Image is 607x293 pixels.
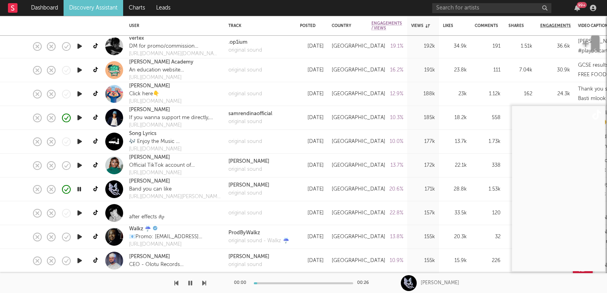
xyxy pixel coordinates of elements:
div: [GEOGRAPHIC_DATA] [332,185,385,194]
div: 7.04k [508,66,532,75]
div: 00:00 [234,278,250,288]
a: original sound [228,46,262,54]
div: 111 [475,66,501,75]
div: 20.6 % [371,185,403,194]
div: 00:26 [357,278,373,288]
div: 12.9 % [371,89,403,99]
div: original sound [228,138,262,146]
a: [URL][DOMAIN_NAME] [129,241,220,249]
div: 191k [411,66,435,75]
span: Engagements / Views [371,21,402,31]
div: 23k [443,89,467,99]
div: [DATE] [300,66,324,75]
div: 188k [411,89,435,99]
div: 185k [411,113,435,123]
div: 10.0 % [371,137,403,146]
div: 157k [411,208,435,218]
a: Song Lyrics [129,130,157,138]
div: [GEOGRAPHIC_DATA] [332,66,385,75]
div: 99 + [577,2,587,8]
div: [DATE] [300,161,324,170]
div: 1.73k [475,137,501,146]
div: [URL][DOMAIN_NAME] [129,121,220,129]
a: Walkz ☔️ [129,225,151,233]
a: vertex [129,35,144,42]
div: [GEOGRAPHIC_DATA] [332,208,385,218]
div: 34.9k [443,42,467,51]
a: [URL][DOMAIN_NAME] [129,74,220,82]
a: .op1ium [228,39,262,46]
div: DM for promo/commission 📧- [EMAIL_ADDRESS][DOMAIN_NAME] [129,42,220,50]
div: 729 [508,256,532,266]
div: 33.5k [443,208,467,218]
div: 1.03k [508,232,532,242]
div: 191 [475,42,501,51]
div: User [129,23,217,28]
div: 32 [475,232,501,242]
a: [URL][DOMAIN_NAME] [129,98,182,106]
div: 20.3k [443,232,467,242]
a: original sound - Walkz ☔️ [228,237,289,245]
div: [GEOGRAPHIC_DATA] [332,89,385,99]
div: [DATE] [300,185,324,194]
div: CEO - Olotu Records [DEMOGRAPHIC_DATA] Artist / Actor IG:@officialolotu [129,261,218,269]
div: [PERSON_NAME] [421,280,459,287]
div: 10.3 % [371,113,403,123]
a: original sound [228,118,272,126]
div: original sound [228,166,269,173]
a: original sound [228,189,269,197]
div: [GEOGRAPHIC_DATA] [332,113,385,123]
div: 558 [475,113,501,123]
div: 30.9k [540,66,570,75]
a: [URL][DOMAIN_NAME] [129,169,220,177]
div: 218 [508,113,532,123]
div: Comments [475,23,498,28]
div: Click here👇 [129,90,182,98]
div: 2.35k [508,137,532,146]
div: 28.8k [443,185,467,194]
div: 🎶 Enjoy the Music 🎶 ⬇️ Playlist below ⬇️ 🎯 200 000 🎯 [129,138,182,146]
div: 192k [411,42,435,51]
div: [GEOGRAPHIC_DATA] [332,42,385,51]
div: [DATE] [300,256,324,266]
div: original sound [228,90,262,98]
div: 15.9k [443,256,467,266]
div: Track [228,23,288,28]
a: ProdByWalkz [228,229,289,237]
div: 171k [411,185,435,194]
div: Band you can like [129,185,220,193]
div: [URL][DOMAIN_NAME] [129,145,182,153]
a: [URL][DOMAIN_NAME][DOMAIN_NAME] [129,50,220,58]
a: [PERSON_NAME] [129,106,170,114]
div: 226 [475,256,501,266]
a: [PERSON_NAME] [129,177,170,185]
div: 1.51k [508,42,532,51]
button: 99+ [574,5,580,11]
div: Views [411,23,430,28]
a: [PERSON_NAME] [228,253,269,261]
a: original sound [228,66,262,74]
div: 1.53k [475,185,501,194]
a: original sound [228,209,262,217]
div: 📧Promo: [EMAIL_ADDRESS][DOMAIN_NAME] 👻Snap: ProdByWalkz @Just Walkz @Clips By Walkz [129,233,220,241]
div: [DATE] [300,137,324,146]
div: 18.2k [443,113,467,123]
a: [URL][DOMAIN_NAME][PERSON_NAME] [129,193,220,201]
div: 13.8 % [371,232,403,242]
div: Likes [443,23,455,28]
div: Country [332,23,360,28]
div: An education website Help: [EMAIL_ADDRESS][DOMAIN_NAME] Work: [PERSON_NAME][EMAIL_ADDRESS][DOMAIN... [129,66,220,74]
div: after effects 𝜗𝜚 [129,213,164,221]
a: original sound [228,261,269,269]
div: 13.7 % [371,161,403,170]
